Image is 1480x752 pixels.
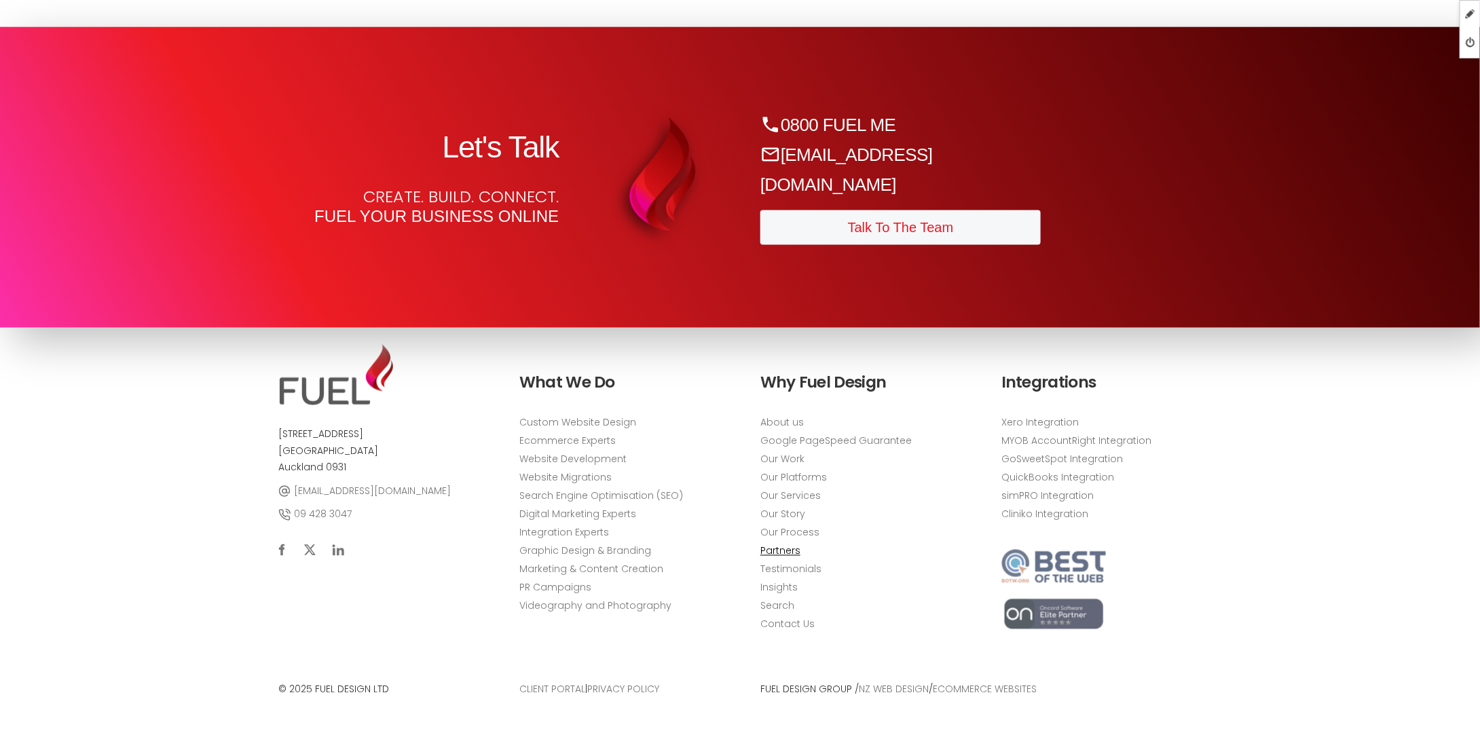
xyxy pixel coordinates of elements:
a: Web Design Auckland [278,391,393,410]
img: Oncord Elite Partners [1001,597,1106,631]
a: Integration Experts [519,526,609,540]
p: [STREET_ADDRESS] [GEOGRAPHIC_DATA] Auckland 0931 [278,426,479,476]
a: Our Story [760,508,805,522]
a: eCommerce Websites [933,683,1037,696]
h3: Integrations [1001,369,1202,396]
strong: Fuel your business online [314,207,559,225]
a: Website Development [519,453,627,467]
a: Client Portal [519,683,585,696]
a: Insights [760,581,798,595]
a: PR Campaigns [519,581,591,595]
p: Fuel Design group / / [760,681,1202,698]
h2: Let's Talk [278,129,559,166]
a: LinkedIn [325,537,352,564]
a: Our Work [760,453,804,467]
a: Website Migrations [519,471,612,485]
a: QuickBooks Integration [1001,471,1114,485]
a: Our Platforms [760,471,827,485]
a: Xero Integration [1001,416,1079,430]
a: 0800 FUEL ME [760,115,896,135]
a: Cliniko Integration [1001,508,1088,522]
a: Graphic Design & Branding [519,544,651,559]
a: Contact Us [760,618,815,632]
a: [EMAIL_ADDRESS][DOMAIN_NAME] [278,483,451,500]
a: GoSweetSpot Integration [1001,453,1123,467]
a: PRIVACY POLICY [587,683,659,696]
a: Videography and Photography [519,599,671,614]
p: | [519,681,720,698]
a: Ecommerce Experts [519,434,616,449]
a: Testimonials [760,563,821,577]
a: 09 428 3047 [278,506,352,523]
a: X (Twitter) [297,537,324,564]
a: Digital Marketing Experts [519,508,636,522]
a: [EMAIL_ADDRESS][DOMAIN_NAME] [760,145,933,195]
img: Web Design Auckland [280,344,393,405]
p: © 2025 Fuel Design Ltd [278,681,479,698]
a: NZ Web Design [859,683,929,696]
a: simPRO Integration [1001,489,1094,504]
a: Partners [760,544,800,559]
h3: Why Fuel Design [760,369,961,396]
a: Talk To The Team [760,210,1041,245]
a: MYOB AccountRight Integration [1001,434,1151,449]
a: Facebook [268,537,295,564]
a: About us [760,416,804,430]
a: Our Process [760,526,819,540]
h3: What We Do [519,369,720,396]
img: Best of the web [1001,550,1106,583]
a: Marketing & Content Creation [519,563,663,577]
a: Custom Website Design [519,416,636,430]
p: Create. Build. Connect. [278,187,559,227]
a: Search Engine Optimisation (SEO) [519,489,683,504]
a: Search [760,599,794,614]
a: Our Services [760,489,821,504]
a: Google PageSpeed Guarantee [760,434,912,449]
img: Website Design Auckland [606,117,720,231]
